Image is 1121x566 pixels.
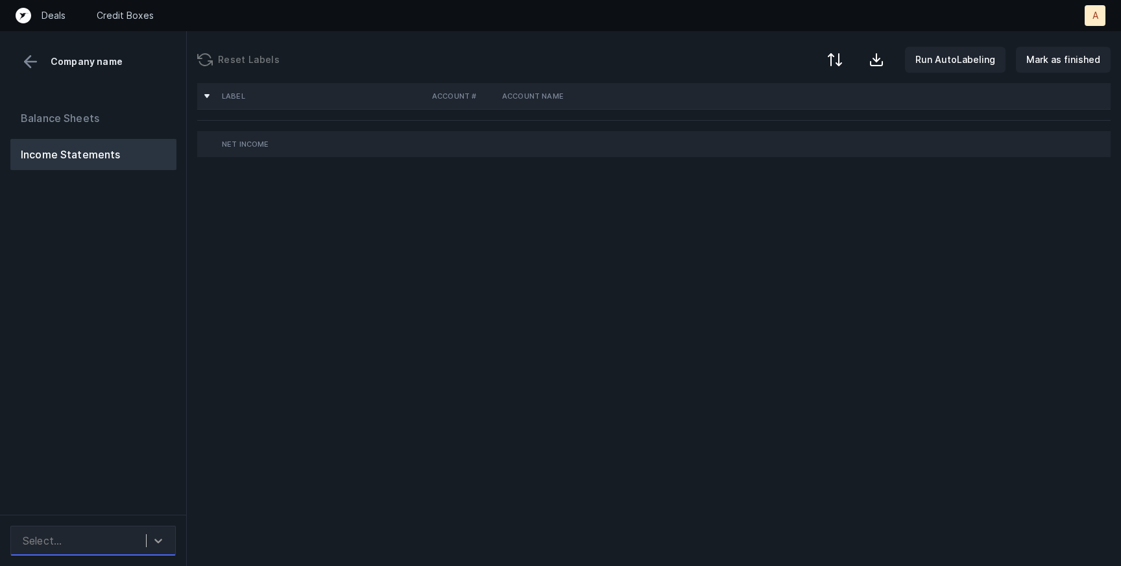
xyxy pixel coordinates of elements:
td: Net Income [217,131,427,157]
button: Run AutoLabeling [905,47,1006,73]
button: Mark as finished [1016,47,1111,73]
button: A [1085,5,1105,26]
th: Account # [427,83,497,109]
div: Select... [23,533,62,548]
button: Income Statements [10,139,176,170]
th: Label [217,83,427,109]
p: A [1092,9,1098,22]
p: Run AutoLabeling [915,52,995,68]
a: Credit Boxes [97,9,154,22]
div: Company name [10,52,176,71]
a: Deals [42,9,66,22]
p: Mark as finished [1026,52,1100,68]
button: Balance Sheets [10,103,176,134]
th: Account Name [497,83,655,109]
